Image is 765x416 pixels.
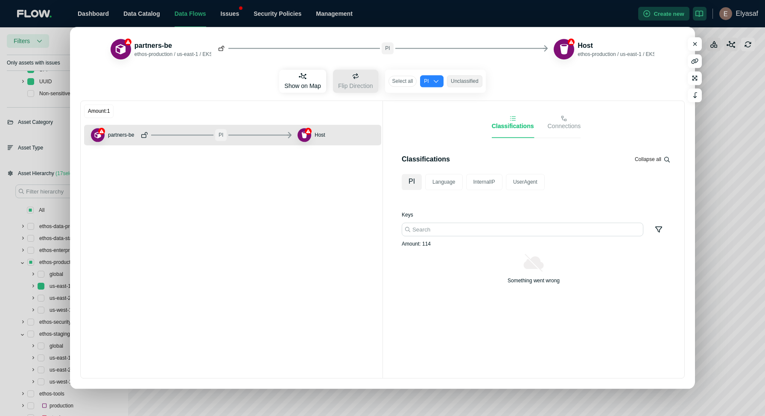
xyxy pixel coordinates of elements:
[558,43,571,56] img: Bucket
[215,129,227,141] span: PI
[111,37,211,59] div: Applicationpartners-beethos-production / us-east-1 / EKS / production / default
[300,131,309,140] img: Bucket
[388,76,417,87] div: Select all
[402,240,431,253] div: Amount: 114
[108,132,134,138] button: partners-be
[451,78,479,85] span: Unclassified
[578,41,593,51] button: Host
[93,131,102,140] img: Application
[547,123,581,129] span: Connections
[333,70,378,93] button: Flip Direction
[108,132,134,138] span: partners-be
[578,42,593,49] span: Host
[402,211,671,220] div: Keys
[114,43,127,56] img: Application
[298,128,311,142] button: Bucket
[402,174,422,190] span: PI
[578,51,699,57] span: ethos-production / us-east-1 / EKS / production / Host
[315,132,325,138] button: Host
[447,76,482,87] div: Unclassified
[134,51,261,57] span: ethos-production / us-east-1 / EKS / production / default
[315,132,325,138] span: Host
[508,277,560,285] p: Something went wrong
[632,152,664,167] div: Collapse all
[425,174,462,190] span: Language
[84,104,114,118] div: Amount: 1
[134,42,172,49] span: partners-be
[134,41,172,51] button: partners-be
[84,125,381,145] button: Applicationpartners-bePIBucketHost
[382,42,393,54] span: PI
[91,128,105,142] button: Application
[420,76,444,87] div: PI
[402,155,450,164] p: Classifications
[392,78,413,85] span: Select all
[506,174,545,190] span: UserAgent
[554,37,654,59] div: BucketHostethos-production / us-east-1 / EKS / production / Host
[554,39,574,59] button: Bucket
[402,223,643,237] input: Search
[492,123,534,129] span: Classifications
[466,174,502,190] span: InternalIP
[279,70,326,93] button: Show on Map
[424,78,429,85] span: PI
[298,128,325,142] div: BucketHost
[91,128,134,142] div: Applicationpartners-be
[111,39,131,59] button: Application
